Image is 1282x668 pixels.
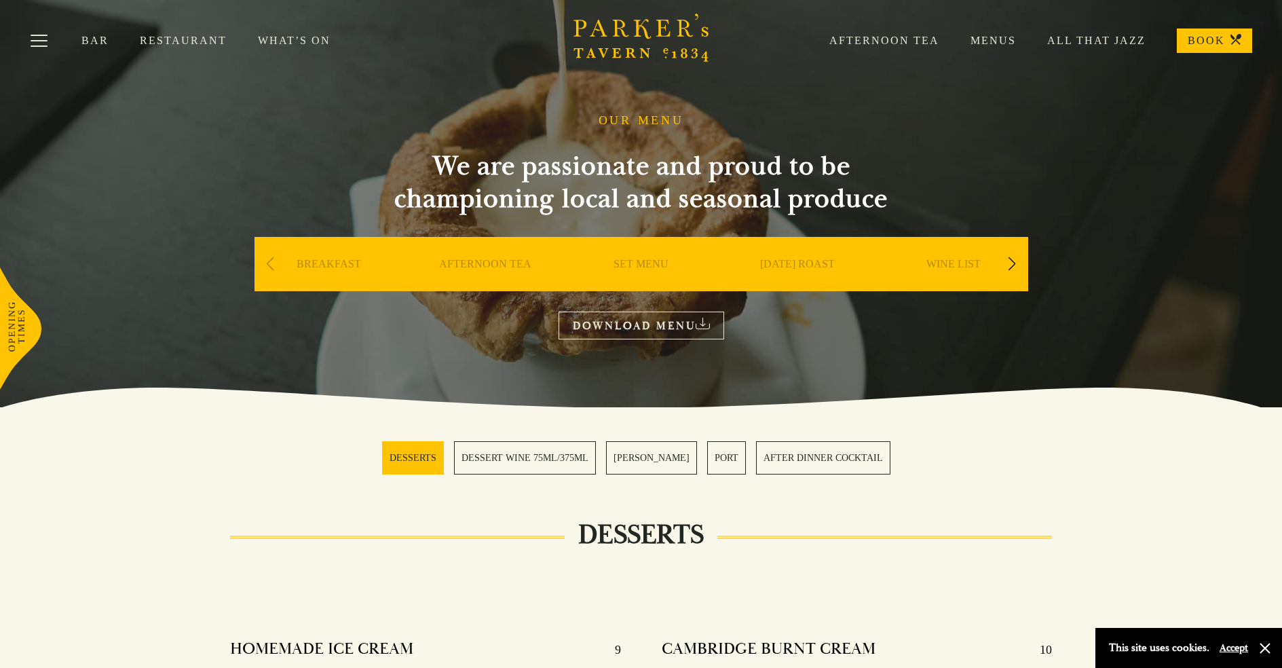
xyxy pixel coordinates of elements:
a: 1 / 5 [382,441,444,475]
h4: HOMEMADE ICE CREAM [230,639,413,661]
button: Close and accept [1258,642,1272,655]
a: AFTERNOON TEA [439,257,531,312]
a: 2 / 5 [454,441,596,475]
a: [DATE] ROAST [760,257,835,312]
a: SET MENU [614,257,668,312]
h4: CAMBRIDGE BURNT CREAM [662,639,875,661]
div: Next slide [1003,249,1021,279]
div: 4 / 9 [723,237,872,332]
a: 3 / 5 [606,441,697,475]
h2: We are passionate and proud to be championing local and seasonal produce [370,150,913,215]
button: Accept [1220,642,1248,654]
div: 5 / 9 [879,237,1028,332]
a: WINE LIST [926,257,981,312]
div: 2 / 9 [411,237,560,332]
a: DOWNLOAD MENU [559,312,724,339]
p: 10 [1026,639,1052,661]
a: BREAKFAST [297,257,361,312]
div: Previous slide [261,249,280,279]
p: 9 [601,639,621,661]
a: 5 / 5 [756,441,890,475]
p: This site uses cookies. [1109,638,1209,658]
h1: OUR MENU [599,113,684,128]
div: 1 / 9 [254,237,404,332]
h2: DESSERTS [565,519,717,551]
a: 4 / 5 [707,441,746,475]
div: 3 / 9 [567,237,716,332]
